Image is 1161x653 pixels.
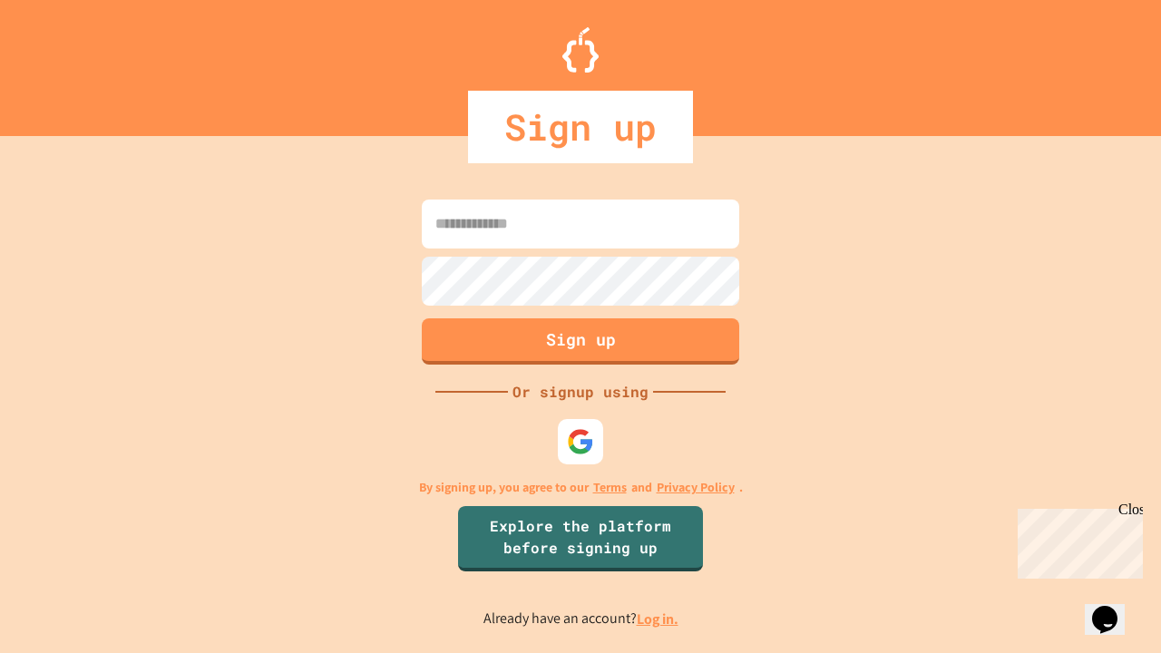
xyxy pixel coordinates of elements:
[508,381,653,403] div: Or signup using
[657,478,735,497] a: Privacy Policy
[562,27,599,73] img: Logo.svg
[1085,580,1143,635] iframe: chat widget
[637,609,678,629] a: Log in.
[419,478,743,497] p: By signing up, you agree to our and .
[483,608,678,630] p: Already have an account?
[567,428,594,455] img: google-icon.svg
[593,478,627,497] a: Terms
[458,506,703,571] a: Explore the platform before signing up
[422,318,739,365] button: Sign up
[1010,502,1143,579] iframe: chat widget
[468,91,693,163] div: Sign up
[7,7,125,115] div: Chat with us now!Close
